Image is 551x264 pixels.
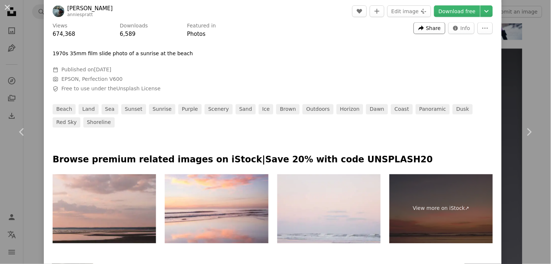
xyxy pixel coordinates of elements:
button: More Actions [478,22,493,34]
a: brown [276,104,300,114]
a: land [79,104,98,114]
a: red sky [53,117,80,128]
a: outdoors [303,104,333,114]
a: Photos [187,31,206,37]
button: EPSON, Perfection V600 [61,76,123,83]
a: sea [102,104,118,114]
span: Info [461,23,471,34]
button: Edit image [387,5,431,17]
a: shoreline [83,117,115,128]
a: scenery [205,104,233,114]
a: Download free [434,5,480,17]
a: Next [507,97,551,167]
button: Add to Collection [370,5,384,17]
h3: Featured in [187,22,216,30]
p: 1970s 35mm film slide photo of a sunrise at the beach [53,50,193,57]
a: panoramic [416,104,450,114]
button: Like [352,5,367,17]
a: dawn [366,104,388,114]
img: Calming scenic landscape above the sea. Gentle tones of the scenery. Pinky tones of sky. Beauty w... [53,174,156,244]
button: Choose download size [480,5,493,17]
a: sunrise [149,104,175,114]
a: Unsplash License [116,86,160,91]
img: Beach sunset [277,174,381,244]
span: Share [426,23,441,34]
img: Go to Annie Spratt's profile [53,5,64,17]
p: Browse premium related images on iStock | Save 20% with code UNSPLASH20 [53,154,493,166]
span: 674,368 [53,31,75,37]
span: Published on [61,67,111,72]
a: beach [53,104,76,114]
button: Share this image [414,22,445,34]
span: Free to use under the [61,85,161,93]
span: 6,589 [120,31,136,37]
h3: Views [53,22,68,30]
a: [PERSON_NAME] [67,5,113,12]
a: sand [236,104,256,114]
a: horizon [337,104,364,114]
a: sunset [121,104,146,114]
a: dusk [453,104,473,114]
time: March 7, 2020 at 10:07:21 AM GMT+2 [94,67,111,72]
h3: Downloads [120,22,148,30]
a: purple [178,104,202,114]
img: Scenic Ocean Sunset [165,174,268,244]
a: anniespratt [67,12,93,17]
a: View more on iStock↗ [389,174,493,244]
a: ice [259,104,273,114]
a: coast [391,104,413,114]
button: Stats about this image [448,22,475,34]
